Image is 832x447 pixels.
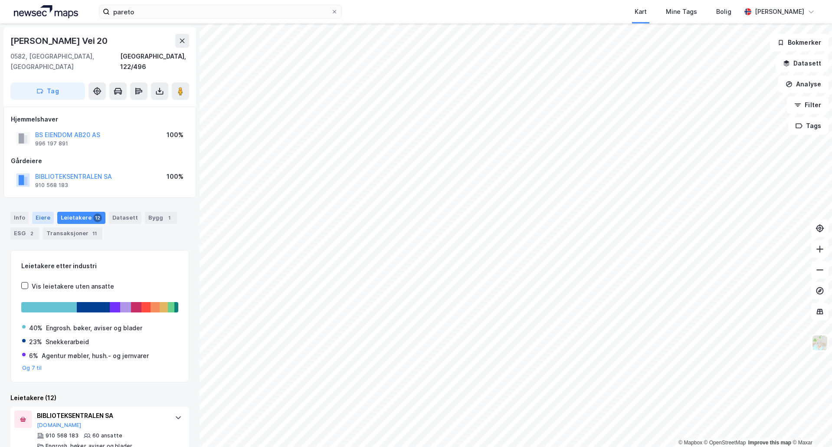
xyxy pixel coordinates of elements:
div: Transaksjoner [43,227,102,240]
div: 910 568 183 [35,182,68,189]
div: 996 197 891 [35,140,68,147]
button: Og 7 til [22,365,42,371]
div: 23% [29,337,42,347]
button: Bokmerker [770,34,829,51]
div: Mine Tags [666,7,697,17]
div: Eiere [32,212,54,224]
div: 100% [167,130,183,140]
img: Z [812,335,828,351]
div: 0582, [GEOGRAPHIC_DATA], [GEOGRAPHIC_DATA] [10,51,120,72]
div: 11 [90,229,99,238]
button: Analyse [778,76,829,93]
div: ESG [10,227,39,240]
div: 6% [29,351,38,361]
div: 60 ansatte [92,432,122,439]
div: 40% [29,323,43,333]
div: Vis leietakere uten ansatte [32,281,114,292]
div: Bygg [145,212,177,224]
div: Datasett [109,212,141,224]
button: Datasett [776,55,829,72]
button: [DOMAIN_NAME] [37,422,82,429]
div: Kart [635,7,647,17]
div: Gårdeiere [11,156,189,166]
input: Søk på adresse, matrikkel, gårdeiere, leietakere eller personer [110,5,331,18]
div: Leietakere etter industri [21,261,178,271]
a: OpenStreetMap [704,440,746,446]
button: Tag [10,82,85,100]
div: 1 [165,214,174,222]
div: [GEOGRAPHIC_DATA], 122/496 [120,51,189,72]
div: Hjemmelshaver [11,114,189,125]
button: Tags [788,117,829,135]
div: Engrosh. bøker, aviser og blader [46,323,142,333]
div: Leietakere (12) [10,393,189,403]
div: 910 568 183 [46,432,79,439]
div: Snekkerarbeid [46,337,89,347]
div: BIBLIOTEKSENTRALEN SA [37,411,166,421]
div: 12 [93,214,102,222]
div: Bolig [716,7,731,17]
div: Info [10,212,29,224]
div: Leietakere [57,212,105,224]
iframe: Chat Widget [789,405,832,447]
div: 100% [167,171,183,182]
div: 2 [27,229,36,238]
a: Mapbox [678,440,702,446]
button: Filter [787,96,829,114]
div: Agentur møbler, hush.- og jernvarer [42,351,149,361]
div: [PERSON_NAME] Vei 20 [10,34,109,48]
img: logo.a4113a55bc3d86da70a041830d287a7e.svg [14,5,78,18]
a: Improve this map [748,440,791,446]
div: [PERSON_NAME] [755,7,804,17]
